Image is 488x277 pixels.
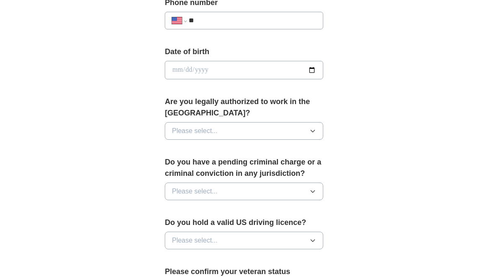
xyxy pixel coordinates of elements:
label: Are you legally authorized to work in the [GEOGRAPHIC_DATA]? [165,96,323,119]
button: Please select... [165,122,323,140]
button: Please select... [165,232,323,249]
span: Please select... [172,186,218,196]
span: Please select... [172,126,218,136]
label: Date of birth [165,46,323,57]
label: Do you have a pending criminal charge or a criminal conviction in any jurisdiction? [165,157,323,179]
span: Please select... [172,235,218,246]
label: Do you hold a valid US driving licence? [165,217,323,228]
button: Please select... [165,183,323,200]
